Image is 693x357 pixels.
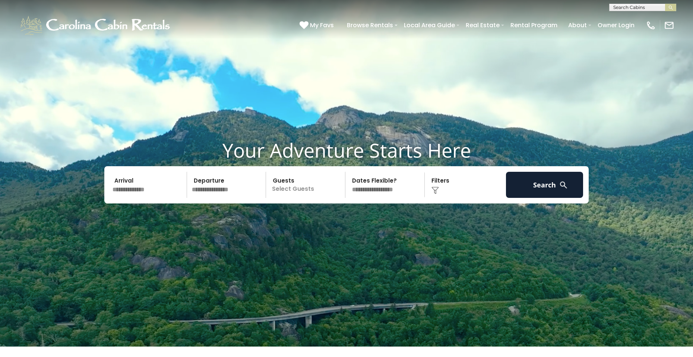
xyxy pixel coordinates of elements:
span: My Favs [310,20,334,30]
img: phone-regular-white.png [646,20,656,31]
a: Owner Login [594,19,638,32]
img: filter--v1.png [431,187,439,194]
button: Search [506,172,583,198]
img: mail-regular-white.png [664,20,674,31]
a: Local Area Guide [400,19,459,32]
p: Select Guests [268,172,345,198]
a: My Favs [300,20,336,30]
a: Browse Rentals [343,19,397,32]
a: Rental Program [507,19,561,32]
h1: Your Adventure Starts Here [6,139,687,162]
img: search-regular-white.png [559,180,568,190]
a: About [564,19,591,32]
img: White-1-1-2.png [19,14,173,37]
a: Real Estate [462,19,503,32]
